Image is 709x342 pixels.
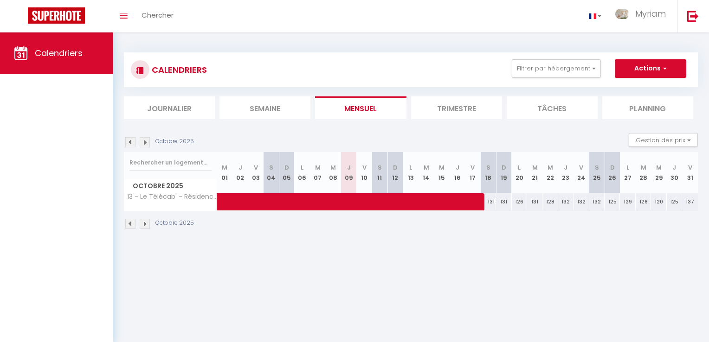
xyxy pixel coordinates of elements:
abbr: J [347,163,351,172]
th: 28 [636,152,651,193]
abbr: M [330,163,336,172]
h3: CALENDRIERS [149,59,207,80]
span: 13 - Le Télécab' - Résidence Le Continental [126,193,219,200]
th: 14 [419,152,434,193]
abbr: M [548,163,553,172]
button: Filtrer par hébergement [512,59,601,78]
abbr: V [362,163,367,172]
abbr: V [254,163,258,172]
div: 132 [589,193,605,210]
th: 04 [264,152,279,193]
th: 09 [341,152,356,193]
span: Octobre 2025 [124,179,217,193]
abbr: M [315,163,321,172]
th: 20 [512,152,527,193]
th: 30 [667,152,682,193]
th: 31 [682,152,698,193]
abbr: J [238,163,242,172]
span: Myriam [635,8,666,19]
li: Mensuel [315,96,406,119]
button: Actions [615,59,686,78]
abbr: M [641,163,646,172]
abbr: V [579,163,583,172]
li: Tâches [507,96,598,119]
div: 129 [620,193,635,210]
abbr: D [393,163,398,172]
th: 17 [465,152,480,193]
span: Chercher [142,10,174,20]
button: Gestion des prix [629,133,698,147]
th: 23 [558,152,574,193]
img: logout [687,10,699,22]
abbr: L [518,163,521,172]
th: 02 [232,152,248,193]
th: 26 [605,152,620,193]
th: 29 [651,152,666,193]
th: 22 [542,152,558,193]
abbr: D [610,163,615,172]
abbr: M [222,163,227,172]
abbr: J [456,163,459,172]
th: 10 [356,152,372,193]
input: Rechercher un logement... [129,154,212,171]
abbr: L [301,163,303,172]
span: Calendriers [35,47,83,59]
p: Octobre 2025 [155,219,194,228]
th: 16 [450,152,465,193]
abbr: L [626,163,629,172]
th: 05 [279,152,294,193]
abbr: V [471,163,475,172]
abbr: M [424,163,429,172]
abbr: J [564,163,567,172]
th: 08 [325,152,341,193]
abbr: D [284,163,289,172]
th: 19 [496,152,511,193]
abbr: J [672,163,676,172]
div: 120 [651,193,666,210]
p: Octobre 2025 [155,137,194,146]
th: 03 [248,152,263,193]
abbr: M [656,163,662,172]
th: 11 [372,152,387,193]
abbr: L [409,163,412,172]
th: 18 [481,152,496,193]
li: Planning [602,96,693,119]
abbr: V [688,163,692,172]
img: Super Booking [28,7,85,24]
li: Journalier [124,96,215,119]
th: 15 [434,152,449,193]
div: 125 [605,193,620,210]
th: 01 [217,152,232,193]
abbr: M [532,163,538,172]
abbr: D [502,163,506,172]
th: 12 [387,152,403,193]
th: 13 [403,152,419,193]
div: 126 [636,193,651,210]
div: 125 [667,193,682,210]
abbr: S [486,163,490,172]
th: 21 [527,152,542,193]
th: 24 [574,152,589,193]
li: Semaine [219,96,310,119]
abbr: S [269,163,273,172]
th: 27 [620,152,635,193]
abbr: S [378,163,382,172]
th: 07 [310,152,325,193]
li: Trimestre [411,96,502,119]
abbr: M [439,163,445,172]
div: 137 [682,193,698,210]
th: 06 [295,152,310,193]
img: ... [615,9,629,19]
th: 25 [589,152,605,193]
abbr: S [595,163,599,172]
